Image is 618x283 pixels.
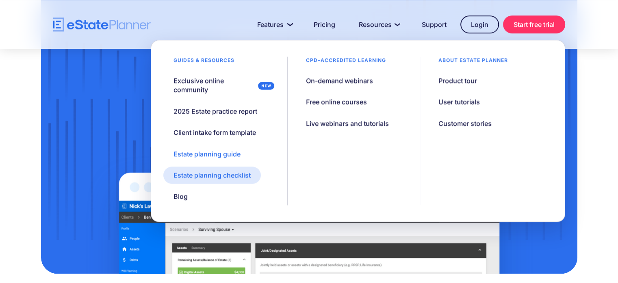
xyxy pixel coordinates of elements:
div: User tutorials [438,97,480,106]
a: Customer stories [428,115,502,132]
div: Live webinars and tutorials [306,119,389,128]
div: Free online courses [306,97,367,106]
a: Client intake form template [163,124,266,141]
div: Exclusive online community [173,76,255,94]
a: Estate planning checklist [163,167,261,184]
a: Free online courses [296,93,377,110]
div: Customer stories [438,119,492,128]
div: 2025 Estate practice report [173,107,257,116]
a: Pricing [304,16,345,33]
div: Product tour [438,76,477,85]
div: Blog [173,192,188,201]
a: Product tour [428,72,487,89]
a: Blog [163,188,198,205]
a: Start free trial [503,15,565,33]
a: Live webinars and tutorials [296,115,399,132]
h1: Start using the tools of [DATE] [82,36,537,87]
a: Exclusive online community [163,72,279,99]
div: Client intake form template [173,128,256,137]
a: On-demand webinars [296,72,383,89]
a: Resources [349,16,408,33]
div: On-demand webinars [306,76,373,85]
a: 2025 Estate practice report [163,103,267,120]
a: home [53,18,151,32]
a: User tutorials [428,93,490,110]
div: Estate planning guide [173,149,241,158]
div: Estate planning checklist [173,171,251,180]
div: About estate planner [428,57,518,68]
div: CPD–accredited learning [296,57,396,68]
a: Login [460,15,499,33]
a: Features [247,16,300,33]
a: Support [412,16,456,33]
div: Guides & resources [163,57,245,68]
a: Estate planning guide [163,145,251,162]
